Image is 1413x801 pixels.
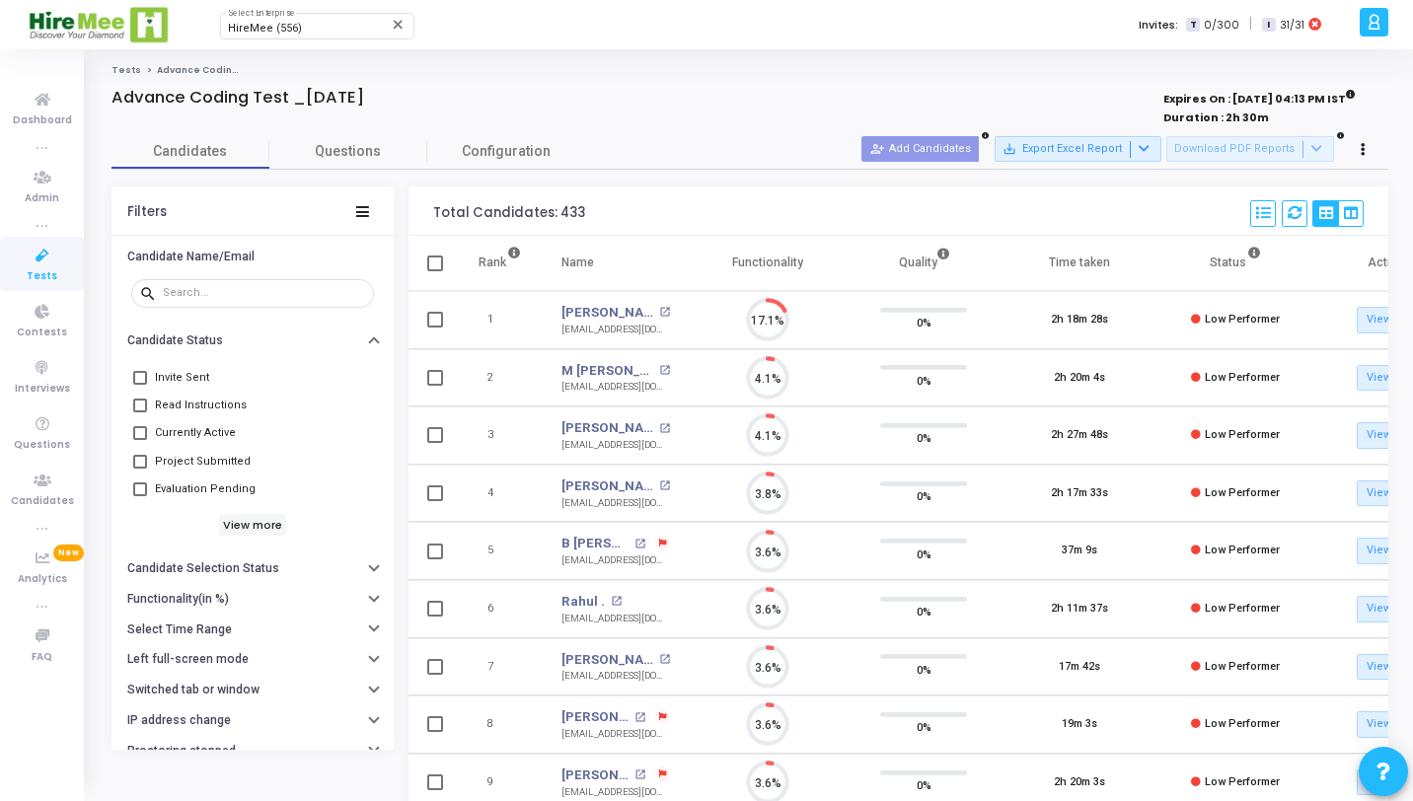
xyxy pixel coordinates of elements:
span: Questions [14,437,70,454]
div: 2h 17m 33s [1051,485,1108,502]
div: Name [561,252,594,273]
td: 3 [458,406,542,465]
h6: Candidate Status [127,333,223,348]
a: [PERSON_NAME] [561,650,654,670]
span: Project Submitted [155,450,251,473]
mat-icon: open_in_new [634,712,645,723]
span: Contests [17,325,67,341]
span: Tests [27,268,57,285]
strong: Duration : 2h 30m [1163,109,1269,125]
mat-icon: open_in_new [659,423,670,434]
th: Quality [846,236,1002,291]
span: Candidates [11,493,74,510]
a: Tests [112,64,141,76]
span: 0% [917,602,931,621]
span: Invite Sent [155,366,209,390]
span: Low Performer [1205,717,1280,730]
div: [EMAIL_ADDRESS][DOMAIN_NAME] [561,438,670,453]
span: Advance Coding Test _[DATE] [157,64,306,76]
h6: View more [219,514,287,536]
label: Invites: [1139,17,1178,34]
mat-icon: save_alt [1003,142,1016,156]
strong: Expires On : [DATE] 04:13 PM IST [1163,86,1356,108]
span: T [1186,18,1199,33]
div: [EMAIL_ADDRESS][DOMAIN_NAME] [561,496,670,511]
span: 0% [917,659,931,679]
mat-icon: search [139,284,163,302]
div: Total Candidates: 433 [433,205,585,221]
h6: Proctoring stopped [127,744,236,759]
div: View Options [1312,200,1364,227]
a: Rahul . [561,592,605,612]
div: 37m 9s [1062,543,1097,559]
button: Candidate Selection Status [112,553,394,584]
h6: Switched tab or window [127,683,260,697]
button: Download PDF Reports [1166,136,1334,162]
td: 5 [458,522,542,580]
span: HireMee (556) [228,22,302,35]
div: 17m 42s [1059,659,1100,676]
span: Evaluation Pending [155,477,256,501]
span: 31/31 [1280,17,1304,34]
a: [PERSON_NAME] . [561,707,630,727]
a: [PERSON_NAME] . [561,476,654,496]
mat-icon: open_in_new [659,654,670,665]
span: Questions [269,141,427,162]
div: [EMAIL_ADDRESS][DOMAIN_NAME] [561,785,670,800]
span: Read Instructions [155,394,247,417]
th: Rank [458,236,542,291]
button: Select Time Range [112,614,394,644]
span: Low Performer [1205,660,1280,673]
span: 0% [917,544,931,563]
button: IP address change [112,705,394,736]
span: FAQ [32,649,52,666]
div: 2h 20m 3s [1054,774,1105,791]
span: Candidates [112,141,269,162]
mat-icon: open_in_new [659,480,670,491]
button: Add Candidates [861,136,979,162]
td: 6 [458,580,542,638]
button: Proctoring stopped [112,736,394,766]
div: [EMAIL_ADDRESS][DOMAIN_NAME] [561,669,670,684]
h4: Advance Coding Test _[DATE] [112,88,364,108]
span: Currently Active [155,421,236,445]
button: Left full-screen mode [112,644,394,675]
button: Switched tab or window [112,675,394,705]
div: [EMAIL_ADDRESS][DOMAIN_NAME] [561,727,670,742]
div: [EMAIL_ADDRESS][DOMAIN_NAME] [561,323,670,337]
div: Filters [127,204,167,220]
a: M [PERSON_NAME] . [561,361,654,381]
div: [EMAIL_ADDRESS][DOMAIN_NAME] [561,553,670,568]
mat-icon: Clear [391,17,407,33]
button: Export Excel Report [995,136,1161,162]
th: Status [1157,236,1313,291]
span: New [53,545,84,561]
div: 19m 3s [1062,716,1097,733]
span: | [1249,14,1252,35]
span: Low Performer [1205,313,1280,326]
a: [PERSON_NAME] . [561,303,654,323]
span: Low Performer [1205,602,1280,615]
div: 2h 11m 37s [1051,601,1108,618]
div: [EMAIL_ADDRESS][DOMAIN_NAME] [561,612,670,626]
div: Time taken [1049,252,1110,273]
td: 4 [458,465,542,523]
h6: Select Time Range [127,622,232,637]
div: [EMAIL_ADDRESS][DOMAIN_NAME] [561,380,670,395]
h6: Left full-screen mode [127,652,249,667]
a: [PERSON_NAME] . [561,418,654,438]
mat-icon: open_in_new [634,539,645,549]
span: Low Performer [1205,371,1280,384]
span: 0% [917,428,931,448]
mat-icon: person_add_alt [870,142,884,156]
h6: Functionality(in %) [127,592,229,607]
mat-icon: open_in_new [659,365,670,376]
td: 1 [458,291,542,349]
span: Dashboard [13,112,72,129]
img: logo [28,5,171,44]
mat-icon: open_in_new [634,769,645,780]
td: 7 [458,638,542,696]
span: 0/300 [1204,17,1239,34]
span: 0% [917,486,931,506]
